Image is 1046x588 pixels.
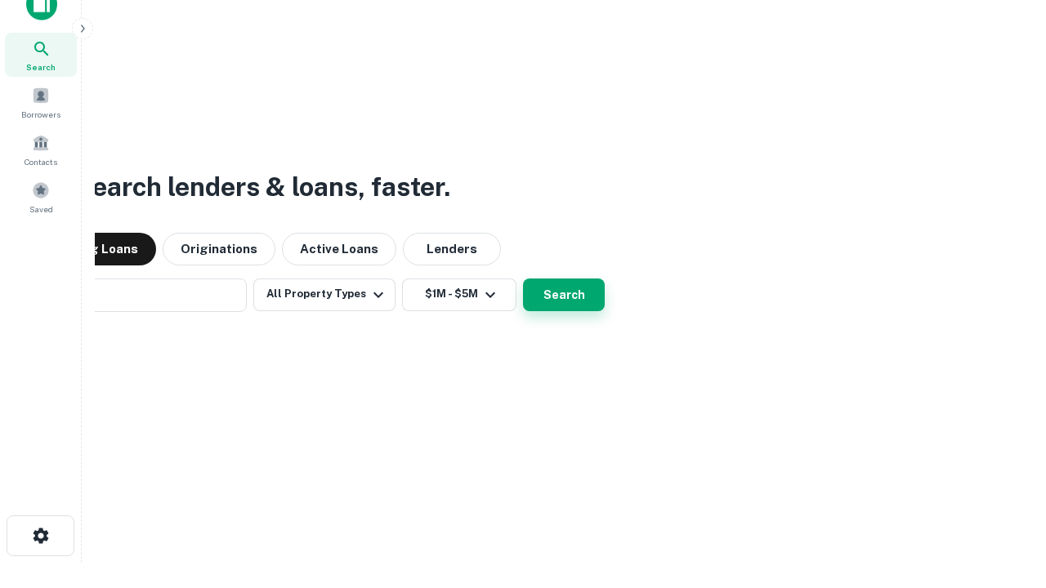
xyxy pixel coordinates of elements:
[5,80,77,124] a: Borrowers
[5,175,77,219] a: Saved
[402,278,516,311] button: $1M - $5M
[5,127,77,171] a: Contacts
[25,155,57,168] span: Contacts
[163,233,275,265] button: Originations
[403,233,501,265] button: Lenders
[5,33,77,77] a: Search
[21,108,60,121] span: Borrowers
[282,233,396,265] button: Active Loans
[523,278,605,311] button: Search
[964,457,1046,536] iframe: Chat Widget
[74,167,450,207] h3: Search lenders & loans, faster.
[26,60,56,73] span: Search
[29,203,53,216] span: Saved
[253,278,396,311] button: All Property Types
